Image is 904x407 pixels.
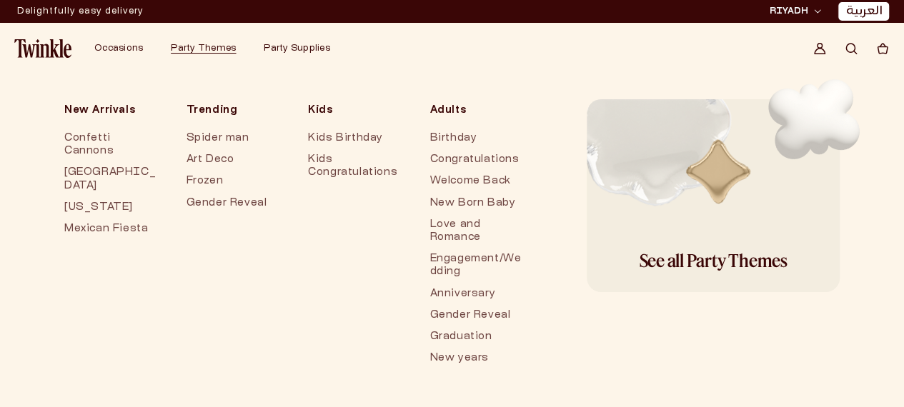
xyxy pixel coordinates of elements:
[94,43,143,54] a: Occasions
[430,348,524,369] a: New years
[747,53,880,186] img: white Balloon
[171,43,236,54] a: Party Themes
[430,171,524,192] a: Welcome Back
[64,99,158,122] span: New Arrivals
[264,43,330,54] a: Party Supplies
[187,128,280,149] a: Spider man
[264,44,330,53] span: Party Supplies
[187,149,280,171] a: Art Deco
[17,1,144,22] p: Delightfully easy delivery
[171,44,236,53] span: Party Themes
[86,34,162,63] summary: Occasions
[430,305,524,326] a: Gender Reveal
[187,99,280,122] span: Trending
[64,128,158,162] a: Confetti Cannons
[187,193,280,214] a: Gender Reveal
[14,39,71,58] img: Twinkle
[430,283,524,305] a: Anniversary
[308,128,402,149] a: Kids Birthday
[430,128,524,149] a: Birthday
[430,149,524,171] a: Congratulations
[430,214,524,248] a: Love and Romance
[845,4,882,19] a: العربية
[639,246,787,275] h5: See all Party Themes
[430,248,524,283] a: Engagement/Wedding
[308,99,402,122] span: Kids
[94,44,143,53] span: Occasions
[765,4,825,19] button: RIYADH
[17,1,144,22] div: Announcement
[587,99,758,237] img: 3D white Balloon
[835,33,867,64] summary: Search
[430,326,524,348] a: Graduation
[64,197,158,218] a: [US_STATE]
[255,34,349,63] summary: Party Supplies
[430,99,524,122] span: Adults
[308,149,402,184] a: Kids Congratulations
[668,122,768,222] img: 3D golden Balloon
[430,193,524,214] a: New Born Baby
[64,218,158,240] a: Mexican Fiesta
[162,34,255,63] summary: Party Themes
[64,162,158,196] a: [GEOGRAPHIC_DATA]
[770,5,808,18] span: RIYADH
[187,171,280,192] a: Frozen
[587,99,840,292] a: white Balloon 3D golden Balloon 3D white Balloon See all Party Themes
